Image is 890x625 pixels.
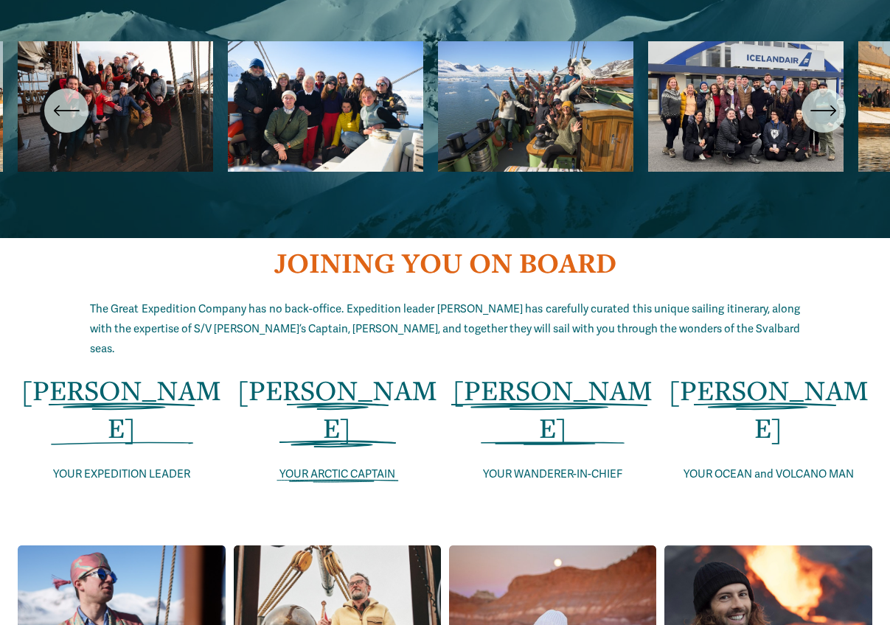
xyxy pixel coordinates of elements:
span: The Great Expedition Company has no back-office. Expedition leader [PERSON_NAME] has carefully cu... [90,302,801,355]
p: YOUR OCEAN and VOLCANO MAN [664,464,872,484]
span: [PERSON_NAME] [21,371,221,446]
span: YOUR ARCTIC CAPTAIN [279,467,395,481]
button: Previous [44,88,88,133]
span: [PERSON_NAME] [669,371,869,446]
span: [PERSON_NAME] [237,371,437,446]
span: YOUR EXPEDITION LEADER [53,467,190,481]
strong: JOINING YOU ON BOARD [274,244,616,281]
button: Next [802,88,846,133]
span: [PERSON_NAME] [453,371,653,446]
span: YOUR WANDERER-IN-CHIEF [483,467,622,481]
